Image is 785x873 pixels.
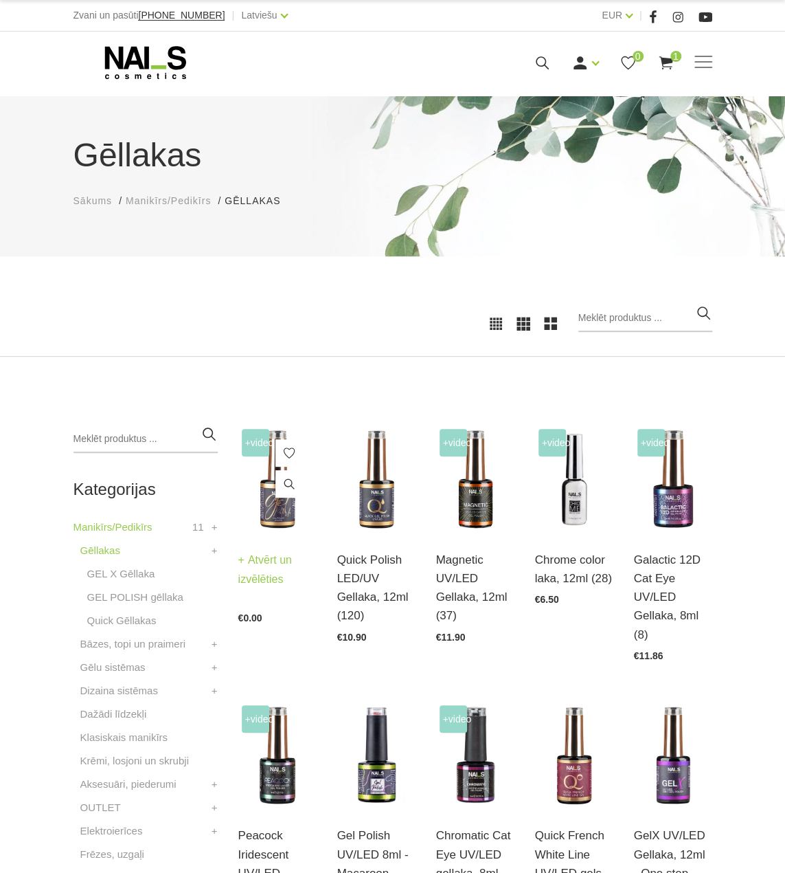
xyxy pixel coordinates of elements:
[192,519,204,535] span: 11
[80,729,168,746] a: Klasiskais manikīrs
[436,426,514,533] img: Ilgnoturīga gellaka, kas sastāv no metāla mikrodaļiņām, kuras īpaša magnēta ietekmē var pārvērst ...
[602,7,622,23] a: EUR
[657,54,674,71] a: 1
[73,194,113,208] a: Sākums
[212,823,218,839] a: +
[633,51,644,62] span: 0
[138,10,225,21] a: [PHONE_NUMBER]
[634,702,712,810] img: Trīs vienā - bāze, tonis, tops (trausliem nagiem vēlams papildus lietot bāzi). Ilgnoturīga un int...
[73,426,218,453] input: Meklēt produktus ...
[87,566,155,582] a: GEL X Gēllaka
[535,702,613,810] img: Quick French White Line - īpaši izstrādāta pigmentēta baltā gellaka perfektam franču manikīram.* ...
[80,636,185,652] a: Bāzes, topi un praimeri
[535,426,613,533] img: Paredzēta hromēta jeb spoguļspīduma efekta veidošanai uz pilnas naga plātnes vai atsevišķiem diza...
[535,594,559,605] span: €6.50
[535,551,613,588] a: Chrome color laka, 12ml (28)
[212,776,218,793] a: +
[87,589,183,606] a: GEL POLISH gēllaka
[212,636,218,652] a: +
[238,702,317,810] img: Hameleona efekta gellakas pārklājums. Intensīvam rezultātam lietot uz melna pamattoņa, tādā veidā...
[634,650,663,661] span: €11.86
[126,194,211,208] a: Manikīrs/Pedikīrs
[80,542,120,559] a: Gēllakas
[225,194,294,208] li: Gēllakas
[337,702,416,810] img: “Macaroon” kolekcijas gellaka izceļas ar dažāda izmēra krāsainām daļiņām, kas lieliski papildinās...
[80,799,121,816] a: OUTLET
[80,683,158,699] a: Dizaina sistēmas
[436,702,514,810] img: Chromatic magnētiskā dizaina gellaka ar smalkām, atstarojošām hroma daļiņām. Izteiksmīgs 4D efekt...
[670,51,681,62] span: 1
[212,659,218,676] a: +
[337,426,416,533] img: Ātri, ērti un vienkārši!Intensīvi pigmentēta gellaka, kas perfekti klājas arī vienā slānī, tādā v...
[87,612,157,629] a: Quick Gēllakas
[73,480,218,498] h2: Kategorijas
[80,753,189,769] a: Krēmi, losjoni un skrubji
[634,551,712,644] a: Galactic 12D Cat Eye UV/LED Gellaka, 8ml (8)
[578,305,712,332] input: Meklēt produktus ...
[238,426,317,533] img: Ilgnoturīga, intensīvi pigmentēta gellaka. Viegli klājas, lieliski žūst, nesaraujas, neatkāpjas n...
[436,632,466,643] span: €11.90
[126,195,211,206] span: Manikīrs/Pedikīrs
[440,705,467,733] span: +Video
[212,519,218,535] a: +
[637,429,665,456] span: +Video
[238,612,262,623] span: €0.00
[337,551,416,626] a: Quick Polish LED/UV Gellaka, 12ml (120)
[73,195,113,206] span: Sākums
[212,799,218,816] a: +
[80,659,146,676] a: Gēlu sistēmas
[241,7,277,23] a: Latviešu
[80,706,147,722] a: Dažādi līdzekļi
[639,7,642,24] span: |
[80,823,143,839] a: Elektroierīces
[73,7,225,24] div: Zvani un pasūti
[619,54,637,71] a: 0
[242,429,269,456] span: +Video
[337,632,367,643] span: €10.90
[73,131,712,180] h1: Gēllakas
[212,683,218,699] a: +
[634,426,712,533] img: Daudzdimensionāla magnētiskā gellaka, kas satur smalkas, atstarojošas hroma daļiņas. Ar īpaša mag...
[73,519,152,535] a: Manikīrs/Pedikīrs
[436,551,514,626] a: Magnetic UV/LED Gellaka, 12ml (37)
[231,7,234,24] span: |
[538,429,566,456] span: +Video
[212,542,218,559] a: +
[238,551,317,589] a: Atvērt un izvēlēties
[242,705,269,733] span: +Video
[440,429,467,456] span: +Video
[80,776,177,793] a: Aksesuāri, piederumi
[80,846,144,863] a: Frēzes, uzgaļi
